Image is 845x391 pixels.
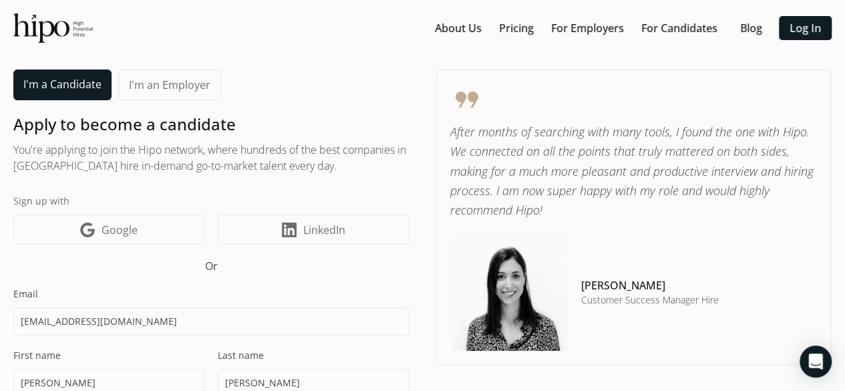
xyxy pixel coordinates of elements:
[13,142,409,174] h2: You're applying to join the Hipo network, where hundreds of the best companies in [GEOGRAPHIC_DAT...
[499,20,534,36] a: Pricing
[430,16,487,40] button: About Us
[450,122,818,220] p: After months of searching with many tools, I found the one with Hipo. We connected on all the poi...
[779,16,832,40] button: Log In
[546,16,629,40] button: For Employers
[13,349,204,362] label: First name
[102,222,138,238] span: Google
[641,20,717,36] a: For Candidates
[581,293,719,307] h5: Customer Success Manager Hire
[740,20,762,36] a: Blog
[636,16,723,40] button: For Candidates
[13,13,93,43] img: official-logo
[13,70,112,100] a: I'm a Candidate
[790,20,821,36] a: Log In
[494,16,539,40] button: Pricing
[800,346,832,378] div: Open Intercom Messenger
[435,20,482,36] a: About Us
[13,258,409,274] h5: Or
[118,70,221,100] a: I'm an Employer
[303,222,345,238] span: LinkedIn
[729,16,772,40] button: Blog
[581,277,719,293] h4: [PERSON_NAME]
[450,84,818,116] span: format_quote
[218,349,409,362] label: Last name
[551,20,624,36] a: For Employers
[13,287,409,301] label: Email
[450,233,568,351] img: testimonial-image
[218,215,409,245] a: LinkedIn
[13,215,204,245] a: Google
[13,194,409,208] label: Sign up with
[13,114,409,135] h1: Apply to become a candidate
